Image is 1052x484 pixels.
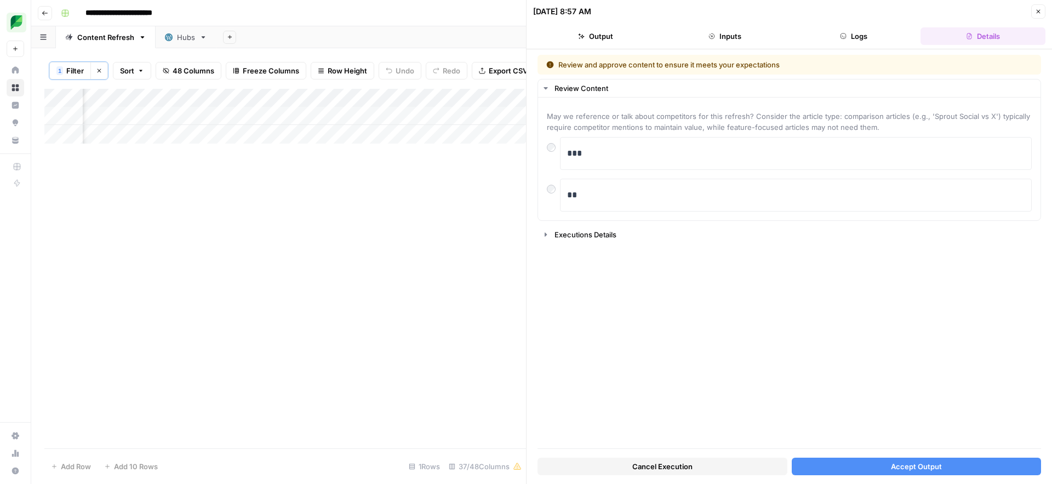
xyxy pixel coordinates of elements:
[538,226,1040,243] button: Executions Details
[443,65,460,76] span: Redo
[546,59,906,70] div: Review and approve content to ensure it meets your expectations
[489,65,528,76] span: Export CSV
[77,32,134,43] div: Content Refresh
[243,65,299,76] span: Freeze Columns
[472,62,535,79] button: Export CSV
[891,461,942,472] span: Accept Output
[426,62,467,79] button: Redo
[66,65,84,76] span: Filter
[533,6,591,17] div: [DATE] 8:57 AM
[156,26,216,48] a: Hubs
[632,461,693,472] span: Cancel Execution
[7,445,24,462] a: Usage
[396,65,414,76] span: Undo
[662,27,787,45] button: Inputs
[7,9,24,36] button: Workspace: SproutSocial
[444,458,526,475] div: 37/48 Columns
[404,458,444,475] div: 1 Rows
[547,111,1032,133] span: May we reference or talk about competitors for this refresh? Consider the article type: compariso...
[538,79,1040,97] button: Review Content
[156,62,221,79] button: 48 Columns
[921,27,1045,45] button: Details
[538,98,1040,220] div: Review Content
[173,65,214,76] span: 48 Columns
[311,62,374,79] button: Row Height
[7,13,26,32] img: SproutSocial Logo
[7,96,24,114] a: Insights
[792,458,1042,475] button: Accept Output
[792,27,917,45] button: Logs
[177,32,195,43] div: Hubs
[56,26,156,48] a: Content Refresh
[226,62,306,79] button: Freeze Columns
[44,458,98,475] button: Add Row
[7,132,24,149] a: Your Data
[7,427,24,445] a: Settings
[61,461,91,472] span: Add Row
[113,62,151,79] button: Sort
[56,66,63,75] div: 1
[120,65,134,76] span: Sort
[98,458,164,475] button: Add 10 Rows
[538,458,787,475] button: Cancel Execution
[379,62,421,79] button: Undo
[7,79,24,96] a: Browse
[7,61,24,79] a: Home
[58,66,61,75] span: 1
[554,83,1034,94] div: Review Content
[114,461,158,472] span: Add 10 Rows
[49,62,90,79] button: 1Filter
[7,462,24,480] button: Help + Support
[328,65,367,76] span: Row Height
[554,229,1034,240] div: Executions Details
[7,114,24,132] a: Opportunities
[533,27,658,45] button: Output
